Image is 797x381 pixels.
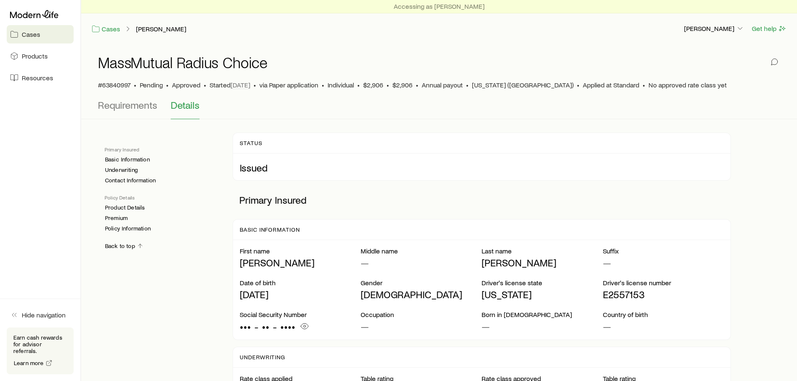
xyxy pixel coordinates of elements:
p: Pending [140,81,163,89]
span: Approved [172,81,200,89]
p: Driver's license state [482,279,602,287]
p: Issued [240,162,724,174]
p: [PERSON_NAME] [684,24,744,33]
span: Products [22,52,48,60]
a: [PERSON_NAME] [136,25,187,33]
p: Middle name [361,247,482,255]
a: Cases [91,24,120,34]
span: Hide navigation [22,311,66,319]
button: [PERSON_NAME] [684,24,745,34]
span: No approved rate class yet [648,81,727,89]
p: Primary Insured [105,146,219,153]
p: Accessing as [PERSON_NAME] [394,2,484,10]
a: Contact Information [105,177,156,184]
p: Started [210,81,250,89]
p: Policy Details [105,194,219,201]
span: Annual payout [422,81,463,89]
p: [DEMOGRAPHIC_DATA] [361,289,482,300]
a: Back to top [105,242,144,250]
span: [US_STATE] ([GEOGRAPHIC_DATA]) [472,81,574,89]
p: [US_STATE] [482,289,602,300]
span: • [204,81,206,89]
span: • [577,81,579,89]
span: Individual [328,81,354,89]
a: Premium [105,215,128,222]
span: [DATE] [231,81,250,89]
span: via Paper application [259,81,318,89]
p: — [482,320,602,332]
span: ••• [240,321,251,332]
span: • [134,81,136,89]
a: Policy Information [105,225,151,232]
span: Resources [22,74,53,82]
span: $2,906 [392,81,413,89]
p: Status [240,140,262,146]
p: Primary Insured [233,187,731,212]
p: Gender [361,279,482,287]
p: Driver's license number [603,279,724,287]
span: - [273,321,277,332]
p: [PERSON_NAME] [482,257,602,268]
span: •••• [280,321,295,332]
p: Earn cash rewards for advisor referrals. [13,334,67,354]
span: #63840997 [98,81,131,89]
div: Application details tabs [98,99,780,119]
span: • [466,81,469,89]
h1: MassMutual Radius Choice [98,54,268,71]
a: Underwriting [105,166,138,174]
p: — [361,320,482,332]
p: Social Security Number [240,310,361,319]
span: $2,906 [363,81,383,89]
p: Suffix [603,247,724,255]
span: - [254,321,259,332]
p: Born in [DEMOGRAPHIC_DATA] [482,310,602,319]
p: E2557153 [603,289,724,300]
span: • [357,81,360,89]
span: • [254,81,256,89]
p: [DATE] [240,289,361,300]
p: — [603,257,724,268]
p: Basic Information [240,226,300,233]
p: Date of birth [240,279,361,287]
a: Resources [7,69,74,87]
span: Learn more [14,360,44,366]
a: Product Details [105,204,145,211]
p: Occupation [361,310,482,319]
p: [PERSON_NAME] [240,257,361,268]
button: Hide navigation [7,306,74,324]
p: — [361,257,482,268]
a: Cases [7,25,74,43]
button: Get help [751,24,787,33]
span: • [322,81,324,89]
span: • [643,81,645,89]
p: Last name [482,247,602,255]
span: Cases [22,30,40,38]
span: •• [262,321,269,332]
span: • [387,81,389,89]
span: Requirements [98,99,157,111]
span: • [166,81,169,89]
a: Basic Information [105,156,150,163]
p: First name [240,247,361,255]
a: Products [7,47,74,65]
span: • [416,81,418,89]
span: Applied at Standard [583,81,639,89]
p: Underwriting [240,354,286,361]
div: Earn cash rewards for advisor referrals.Learn more [7,327,74,374]
p: — [603,320,724,332]
span: Details [171,99,200,111]
p: Country of birth [603,310,724,319]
